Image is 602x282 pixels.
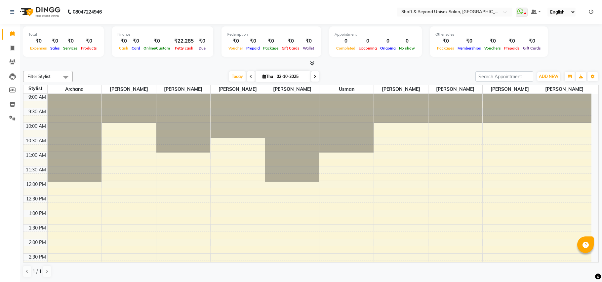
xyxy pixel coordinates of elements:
div: ₹22,285 [172,37,196,45]
div: 12:00 PM [25,181,47,188]
span: Gift Cards [521,46,542,51]
span: Upcoming [357,46,379,51]
div: ₹0 [435,37,456,45]
span: [PERSON_NAME] [537,85,591,93]
span: usman [319,85,374,93]
div: 9:00 AM [27,94,47,101]
span: [PERSON_NAME] [156,85,211,93]
span: [PERSON_NAME] [265,85,319,93]
div: Finance [117,32,208,37]
div: 2:30 PM [27,254,47,261]
span: Wallet [301,46,316,51]
span: [PERSON_NAME] [374,85,428,93]
span: Online/Custom [142,46,172,51]
span: Completed [335,46,357,51]
div: ₹0 [301,37,316,45]
div: 12:30 PM [25,195,47,202]
span: Ongoing [379,46,397,51]
div: 9:30 AM [27,108,47,115]
div: ₹0 [117,37,130,45]
div: ₹0 [521,37,542,45]
div: 10:00 AM [24,123,47,130]
span: [PERSON_NAME] [211,85,265,93]
span: Card [130,46,142,51]
span: [PERSON_NAME] [483,85,537,93]
span: [PERSON_NAME] [428,85,483,93]
div: ₹0 [130,37,142,45]
span: Thu [261,74,275,79]
div: ₹0 [280,37,301,45]
div: Stylist [23,85,47,92]
span: Cash [117,46,130,51]
span: Products [79,46,99,51]
div: ₹0 [28,37,49,45]
div: ₹0 [261,37,280,45]
div: 11:30 AM [24,166,47,173]
span: Petty cash [173,46,195,51]
span: Packages [435,46,456,51]
span: ADD NEW [539,74,558,79]
span: Package [261,46,280,51]
div: 0 [335,37,357,45]
div: ₹0 [502,37,521,45]
div: ₹0 [49,37,61,45]
span: [PERSON_NAME] [102,85,156,93]
span: Today [229,71,246,82]
span: Prepaid [245,46,261,51]
div: ₹0 [245,37,261,45]
span: Archana [48,85,102,93]
span: Gift Cards [280,46,301,51]
div: ₹0 [79,37,99,45]
div: 10:30 AM [24,137,47,144]
div: ₹0 [456,37,483,45]
div: Redemption [227,32,316,37]
div: 1:00 PM [27,210,47,217]
div: 0 [357,37,379,45]
input: Search Appointment [475,71,533,82]
span: Expenses [28,46,49,51]
img: logo [17,3,62,21]
span: Sales [49,46,61,51]
div: Total [28,32,99,37]
div: 0 [379,37,397,45]
div: ₹0 [483,37,502,45]
span: 1 / 1 [32,268,42,275]
span: Vouchers [483,46,502,51]
b: 08047224946 [73,3,102,21]
div: ₹0 [142,37,172,45]
span: Voucher [227,46,245,51]
button: ADD NEW [537,72,560,81]
div: Appointment [335,32,417,37]
div: ₹0 [61,37,79,45]
span: Due [197,46,207,51]
input: 2025-10-02 [275,72,308,82]
div: 11:00 AM [24,152,47,159]
span: No show [397,46,417,51]
span: Services [61,46,79,51]
span: Filter Stylist [27,74,51,79]
div: ₹0 [227,37,245,45]
div: ₹0 [196,37,208,45]
iframe: chat widget [574,256,595,275]
div: 2:00 PM [27,239,47,246]
span: Memberships [456,46,483,51]
div: Other sales [435,32,542,37]
span: Prepaids [502,46,521,51]
div: 1:30 PM [27,225,47,231]
div: 0 [397,37,417,45]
